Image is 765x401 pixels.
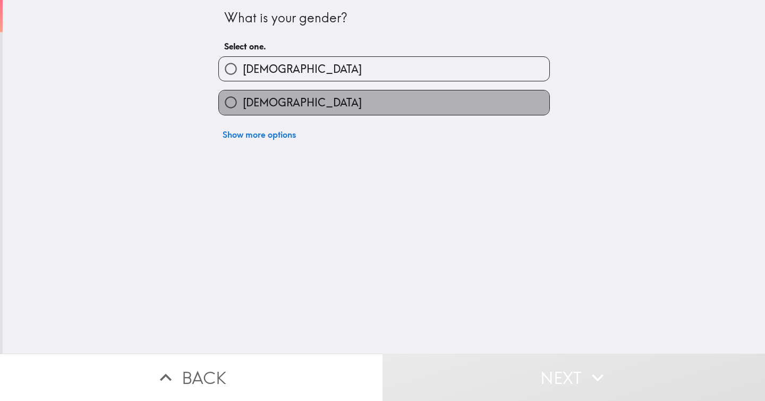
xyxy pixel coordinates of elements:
[224,40,544,52] h6: Select one.
[243,95,362,110] span: [DEMOGRAPHIC_DATA]
[224,9,544,27] div: What is your gender?
[382,354,765,401] button: Next
[243,62,362,77] span: [DEMOGRAPHIC_DATA]
[219,90,549,114] button: [DEMOGRAPHIC_DATA]
[218,124,300,145] button: Show more options
[219,57,549,81] button: [DEMOGRAPHIC_DATA]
